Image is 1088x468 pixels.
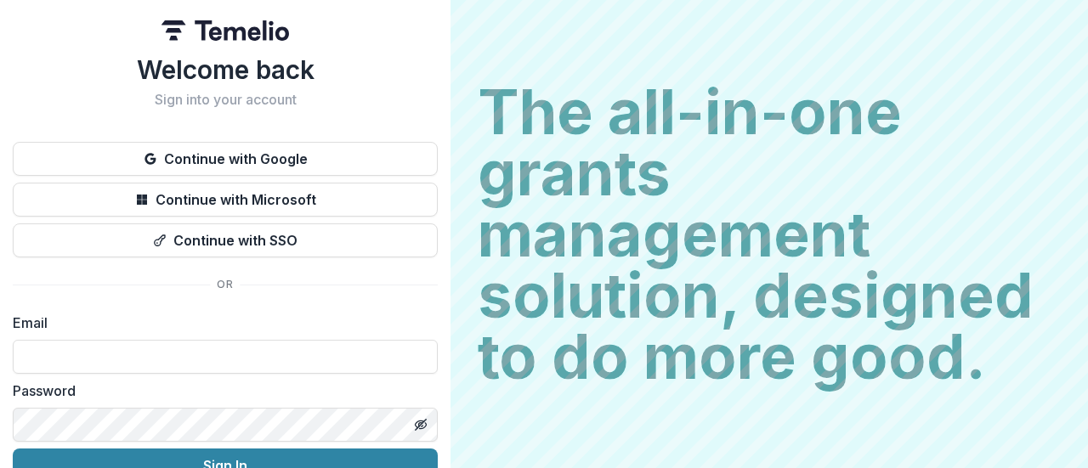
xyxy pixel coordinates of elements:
button: Continue with SSO [13,223,438,257]
label: Email [13,313,428,333]
label: Password [13,381,428,401]
img: Temelio [161,20,289,41]
button: Continue with Google [13,142,438,176]
h2: Sign into your account [13,92,438,108]
h1: Welcome back [13,54,438,85]
button: Toggle password visibility [407,411,434,438]
button: Continue with Microsoft [13,183,438,217]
